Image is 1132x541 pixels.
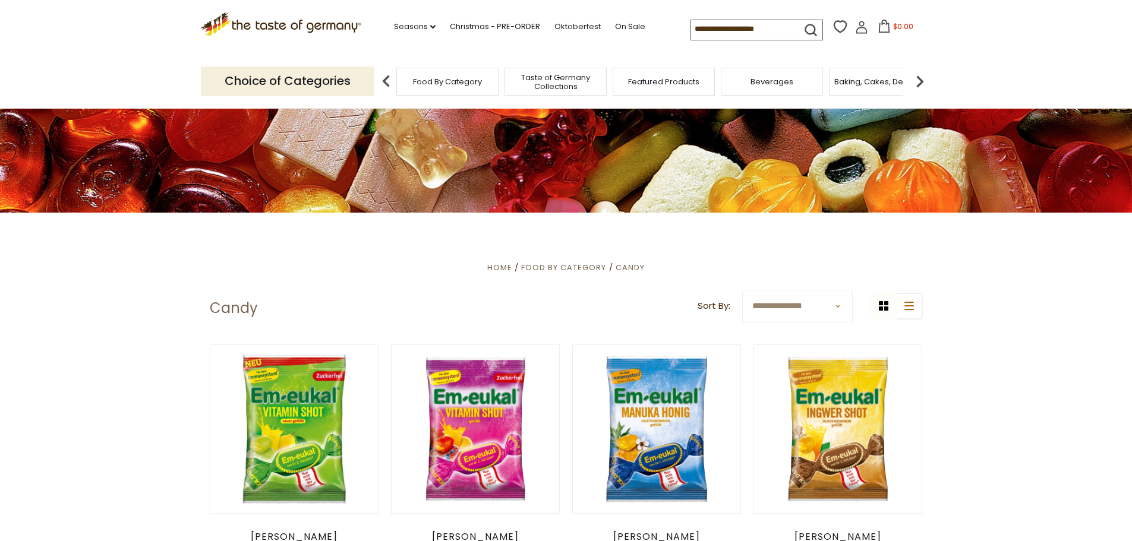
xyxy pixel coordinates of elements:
[521,262,606,273] a: Food By Category
[573,345,741,513] img: Dr. Soldan Manuka Honey Filled Lozenges in Bag 2.65 oz.
[751,77,793,86] a: Beverages
[392,345,560,513] img: Dr. Soldan Vitamin Shot Filled Lozenges in Bag, Sugar Free, 2.65 oz.
[394,20,436,33] a: Seasons
[754,345,922,513] img: Dr. Soldan Ginger Shot Filled Lozenges in Bag 2.65 oz.
[871,20,921,37] button: $0.00
[508,73,603,91] a: Taste of Germany Collections
[201,67,374,96] p: Choice of Categories
[908,69,932,93] img: next arrow
[413,77,482,86] a: Food By Category
[210,345,379,513] img: Dr. Soldan Sour Vitamin Shot Filled Lozenges in Bag 2.65 oz.
[374,69,398,93] img: previous arrow
[834,77,926,86] a: Baking, Cakes, Desserts
[487,262,512,273] a: Home
[628,77,699,86] a: Featured Products
[450,20,540,33] a: Christmas - PRE-ORDER
[893,21,913,31] span: $0.00
[698,299,730,314] label: Sort By:
[210,299,258,317] h1: Candy
[554,20,601,33] a: Oktoberfest
[616,262,645,273] a: Candy
[615,20,645,33] a: On Sale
